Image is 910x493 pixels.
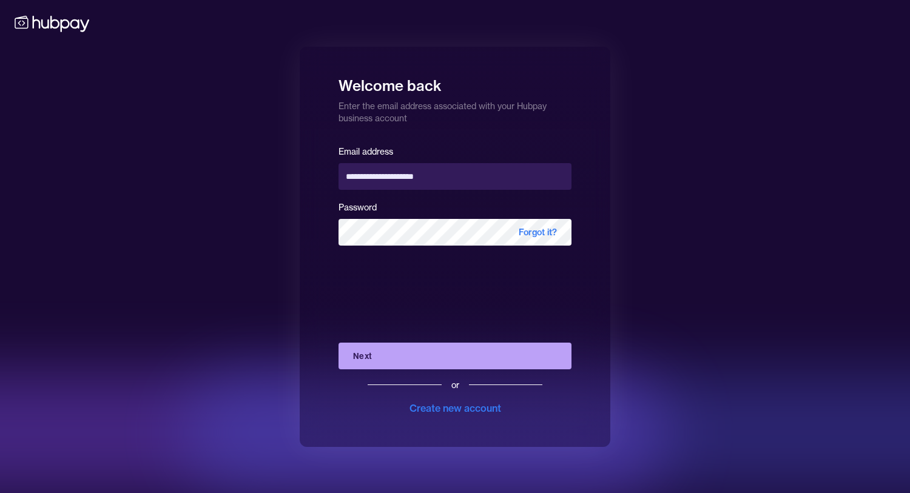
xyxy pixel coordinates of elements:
button: Next [339,343,571,369]
label: Email address [339,146,393,157]
span: Forgot it? [504,219,571,246]
div: or [451,379,459,391]
h1: Welcome back [339,69,571,95]
label: Password [339,202,377,213]
div: Create new account [409,401,501,415]
p: Enter the email address associated with your Hubpay business account [339,95,571,124]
